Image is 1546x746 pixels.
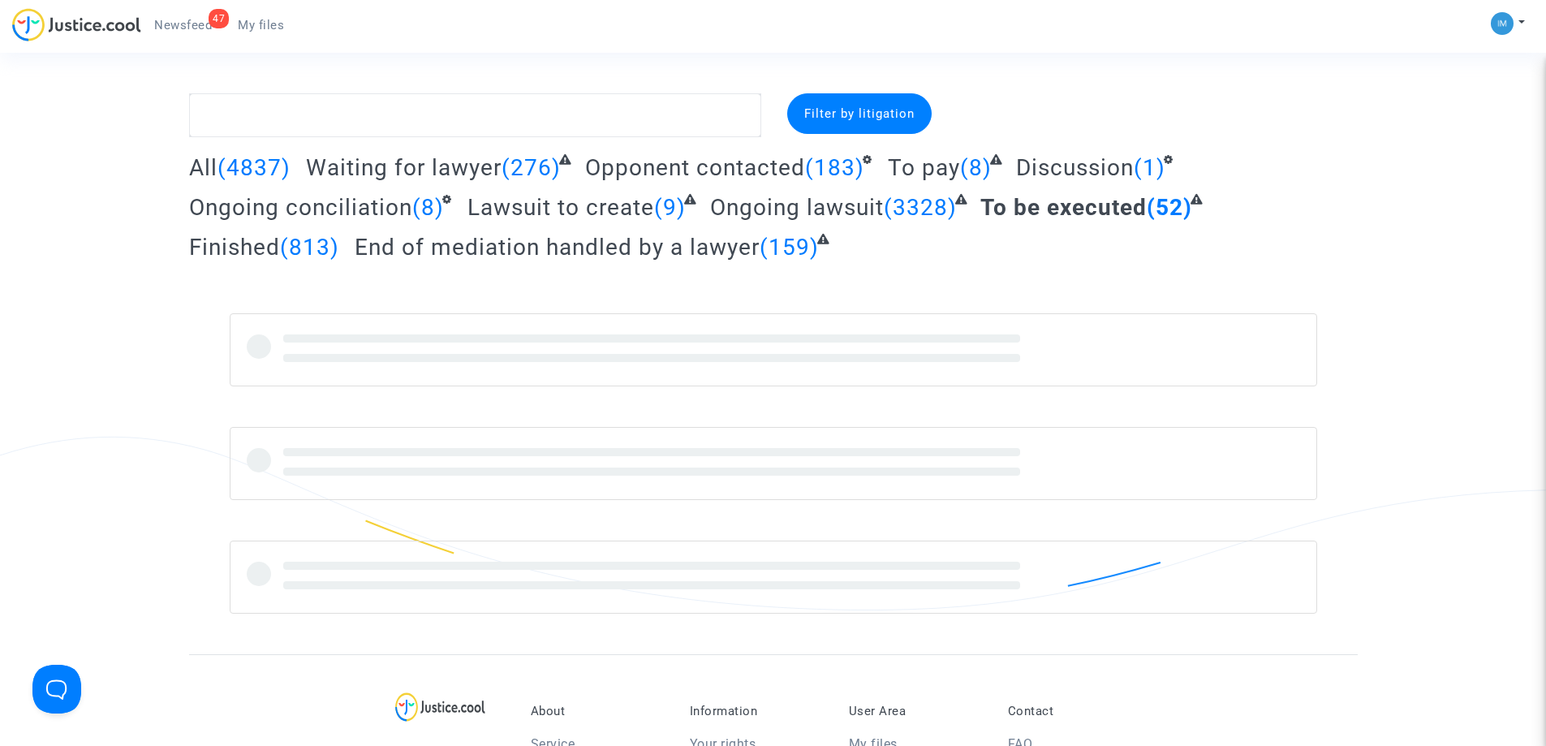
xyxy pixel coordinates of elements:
[1008,704,1143,718] p: Contact
[760,234,819,261] span: (159)
[467,194,654,221] span: Lawsuit to create
[1147,194,1192,221] span: (52)
[209,9,229,28] div: 47
[849,704,984,718] p: User Area
[804,106,915,121] span: Filter by litigation
[805,154,864,181] span: (183)
[225,13,297,37] a: My files
[690,704,825,718] p: Information
[141,13,225,37] a: 47Newsfeed
[217,154,291,181] span: (4837)
[1016,154,1134,181] span: Discussion
[238,18,284,32] span: My files
[1134,154,1165,181] span: (1)
[888,154,960,181] span: To pay
[12,8,141,41] img: jc-logo.svg
[154,18,212,32] span: Newsfeed
[710,194,884,221] span: Ongoing lawsuit
[502,154,561,181] span: (276)
[395,692,485,722] img: logo-lg.svg
[355,234,760,261] span: End of mediation handled by a lawyer
[884,194,957,221] span: (3328)
[531,704,665,718] p: About
[280,234,339,261] span: (813)
[189,194,412,221] span: Ongoing conciliation
[189,154,217,181] span: All
[585,154,805,181] span: Opponent contacted
[980,194,1147,221] span: To be executed
[32,665,81,714] iframe: Help Scout Beacon - Open
[306,154,502,181] span: Waiting for lawyer
[654,194,686,221] span: (9)
[412,194,444,221] span: (8)
[960,154,992,181] span: (8)
[1491,12,1514,35] img: a105443982b9e25553e3eed4c9f672e7
[189,234,280,261] span: Finished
